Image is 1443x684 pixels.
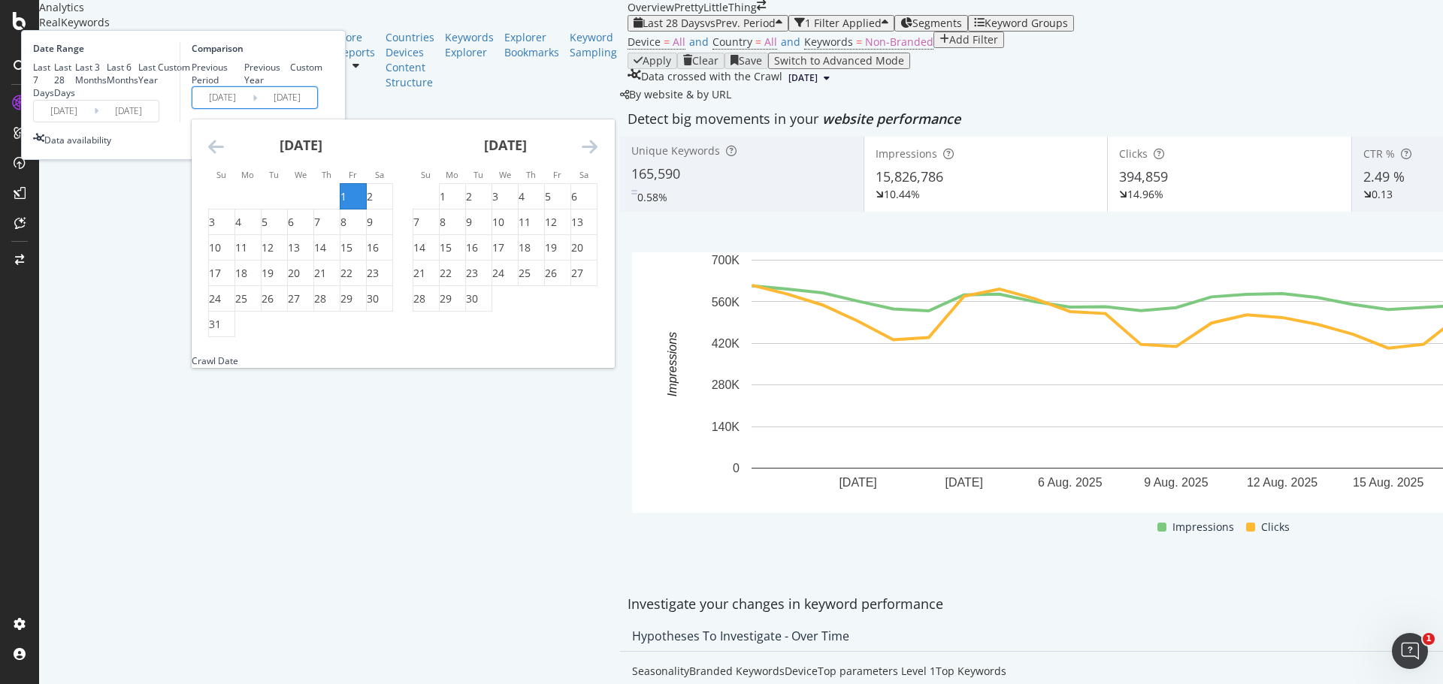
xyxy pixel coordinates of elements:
[949,34,998,46] div: Add Filter
[314,235,340,261] td: Choose Thursday, March 14, 2024 as your check-in date. It’s available.
[386,75,434,90] a: Structure
[33,61,54,99] div: Last 7 Days
[755,35,761,49] span: =
[413,286,440,312] td: Choose Sunday, April 28, 2024 as your check-in date. It’s available.
[933,32,1004,48] button: Add Filter
[466,286,492,312] td: Choose Tuesday, April 30, 2024 as your check-in date. It’s available.
[192,61,244,86] div: Previous Period
[628,53,677,69] button: Apply
[466,209,492,235] td: Choose Tuesday, April 9, 2024 as your check-in date. It’s available.
[781,35,800,49] span: and
[466,189,472,204] div: 2
[774,55,904,67] div: Switch to Advanced Mode
[492,235,519,261] td: Choose Wednesday, April 17, 2024 as your check-in date. It’s available.
[822,110,960,128] span: website performance
[632,628,849,643] div: Hypotheses to Investigate - Over Time
[288,266,300,281] div: 20
[340,240,352,255] div: 15
[936,664,1006,679] div: Top Keywords
[492,184,519,209] td: Choose Wednesday, April 3, 2024 as your check-in date. It’s available.
[725,53,768,69] button: Save
[466,184,492,209] td: Choose Tuesday, April 2, 2024 as your check-in date. It’s available.
[421,169,431,180] small: Su
[235,240,247,255] div: 11
[571,261,597,286] td: Choose Saturday, April 27, 2024 as your check-in date. It’s available.
[44,134,111,146] div: Data availability
[314,215,320,230] div: 7
[209,209,235,235] td: Choose Sunday, March 3, 2024 as your check-in date. It’s available.
[367,291,379,306] div: 30
[764,35,777,49] span: All
[1038,476,1103,489] text: 6 Aug. 2025
[367,261,393,286] td: Choose Saturday, March 23, 2024 as your check-in date. It’s available.
[209,317,221,332] div: 31
[641,69,782,87] div: Data crossed with the Crawl
[54,61,75,99] div: Last 28 Days
[632,664,689,679] div: Seasonality
[288,261,314,286] td: Choose Wednesday, March 20, 2024 as your check-in date. It’s available.
[386,45,434,60] div: Devices
[519,261,545,286] td: Choose Thursday, April 25, 2024 as your check-in date. It’s available.
[1372,187,1393,202] div: 0.13
[340,291,352,306] div: 29
[314,286,340,312] td: Choose Thursday, March 28, 2024 as your check-in date. It’s available.
[519,189,525,204] div: 4
[553,169,561,180] small: Fr
[788,71,818,85] span: 2025 Aug. 22nd
[209,286,235,312] td: Choose Sunday, March 24, 2024 as your check-in date. It’s available.
[288,286,314,312] td: Choose Wednesday, March 27, 2024 as your check-in date. It’s available.
[782,69,836,87] button: [DATE]
[804,35,853,49] span: Keywords
[340,189,346,204] div: 1
[440,286,466,312] td: Choose Monday, April 29, 2024 as your check-in date. It’s available.
[138,61,158,86] div: Last Year
[413,266,425,281] div: 21
[440,184,466,209] td: Choose Monday, April 1, 2024 as your check-in date. It’s available.
[446,169,458,180] small: Mo
[34,101,94,122] input: Start Date
[75,61,107,86] div: Last 3 Months
[805,17,882,29] div: 1 Filter Applied
[340,215,346,230] div: 8
[631,190,637,194] img: Equal
[545,189,551,204] div: 5
[571,184,597,209] td: Choose Saturday, April 6, 2024 as your check-in date. It’s available.
[504,30,559,60] a: Explorer Bookmarks
[631,164,680,182] span: 165,590
[876,146,937,161] span: Impressions
[1261,518,1290,536] span: Clicks
[209,235,235,261] td: Choose Sunday, March 10, 2024 as your check-in date. It’s available.
[570,30,617,60] a: Keyword Sampling
[288,240,300,255] div: 13
[262,209,288,235] td: Choose Tuesday, March 5, 2024 as your check-in date. It’s available.
[340,261,367,286] td: Choose Friday, March 22, 2024 as your check-in date. It’s available.
[1392,633,1428,669] iframe: Intercom live chat
[571,215,583,230] div: 13
[712,337,740,350] text: 420K
[386,60,434,75] a: Content
[1172,518,1234,536] span: Impressions
[262,261,288,286] td: Choose Tuesday, March 19, 2024 as your check-in date. It’s available.
[664,35,670,49] span: =
[413,209,440,235] td: Choose Sunday, April 7, 2024 as your check-in date. It’s available.
[912,16,962,30] span: Segments
[413,240,425,255] div: 14
[340,209,367,235] td: Choose Friday, March 8, 2024 as your check-in date. It’s available.
[280,136,322,154] strong: [DATE]
[1423,633,1435,645] span: 1
[466,215,472,230] div: 9
[295,169,307,180] small: We
[367,189,373,204] div: 2
[290,61,322,74] div: Custom
[637,190,667,205] div: 0.58%
[571,266,583,281] div: 27
[1363,167,1405,185] span: 2.49 %
[673,35,685,49] span: All
[440,209,466,235] td: Choose Monday, April 8, 2024 as your check-in date. It’s available.
[367,184,393,209] td: Choose Saturday, March 2, 2024 as your check-in date. It’s available.
[499,169,511,180] small: We
[492,261,519,286] td: Choose Wednesday, April 24, 2024 as your check-in date. It’s available.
